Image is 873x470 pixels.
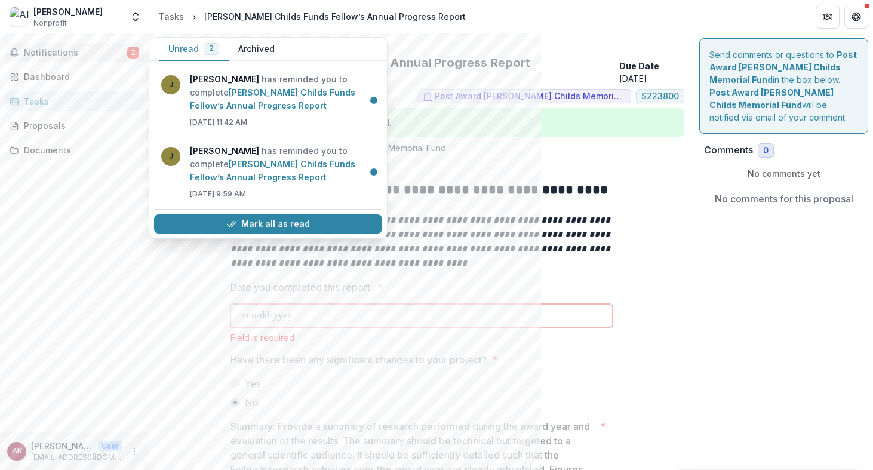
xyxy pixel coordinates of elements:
div: Task is completed! No further action needed. [159,108,684,137]
span: Yes [245,376,261,391]
p: : [DATE] [619,60,684,85]
a: Proposals [5,116,144,136]
button: Mark all as read [154,214,382,234]
div: Send comments or questions to in the box below. will be notified via email of your comment. [699,38,868,134]
span: Notifications [24,48,127,58]
p: No comments yet [704,167,863,180]
div: Tasks [159,10,184,23]
div: Allison Kann [12,447,22,455]
span: 0 [763,146,769,156]
div: [PERSON_NAME] Childs Funds Fellow’s Annual Progress Report [204,10,466,23]
p: has reminded you to complete [190,145,375,184]
button: Partners [816,5,840,29]
div: Dashboard [24,70,134,83]
a: Tasks [5,91,144,111]
p: [EMAIL_ADDRESS][DOMAIN_NAME] [31,452,122,463]
a: Documents [5,140,144,160]
p: No comments for this proposal [715,192,853,206]
nav: breadcrumb [154,8,471,25]
a: Dashboard [5,67,144,87]
span: No [245,395,259,410]
a: [PERSON_NAME] Childs Funds Fellow’s Annual Progress Report [190,87,355,110]
p: : from Post Award [PERSON_NAME] Childs Memorial Fund [168,142,675,154]
div: [PERSON_NAME] [33,5,103,18]
p: [PERSON_NAME] [31,440,93,452]
span: $ 223800 [641,91,679,102]
button: Notifications2 [5,43,144,62]
span: 2 [209,44,214,53]
span: Post Award [PERSON_NAME] Childs Memorial Fund [435,91,626,102]
h2: Comments [704,145,753,156]
button: More [127,444,142,459]
button: Unread [159,38,229,61]
div: Field is required [230,333,613,343]
strong: Due Date [619,61,659,71]
button: Open entity switcher [127,5,144,29]
p: User [98,441,122,451]
a: [PERSON_NAME] Childs Funds Fellow’s Annual Progress Report [190,159,355,182]
button: Get Help [844,5,868,29]
p: Date you completed this report. [230,280,373,294]
span: Nonprofit [33,18,67,29]
p: Have there been any significant changes to your project? [230,352,487,367]
a: Tasks [154,8,189,25]
p: [PERSON_NAME] - 2023 [159,43,684,56]
button: Archived [229,38,284,61]
strong: Post Award [PERSON_NAME] Childs Memorial Fund [709,87,834,110]
img: Allison Kann [10,7,29,26]
strong: Post Award [PERSON_NAME] Childs Memorial Fund [709,50,857,85]
div: Proposals [24,119,134,132]
p: has reminded you to complete [190,73,375,112]
div: Documents [24,144,134,156]
span: 2 [127,47,139,59]
div: Tasks [24,95,134,107]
